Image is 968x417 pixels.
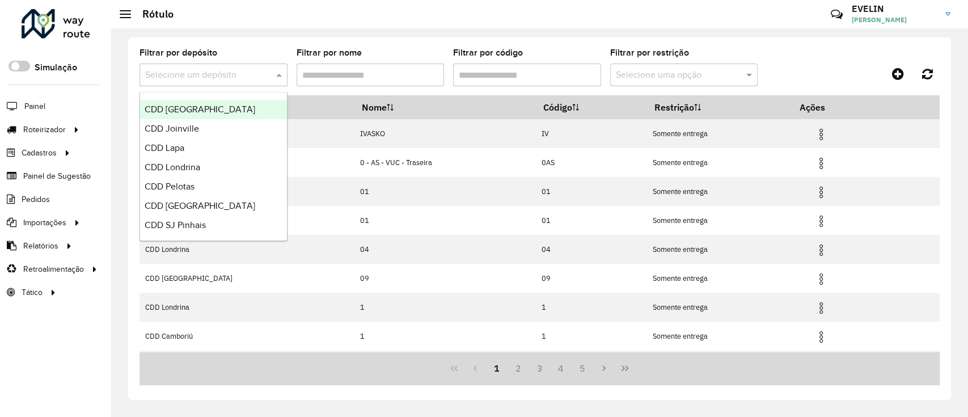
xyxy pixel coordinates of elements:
[23,217,66,229] span: Importações
[646,235,792,264] td: Somente entrega
[145,162,200,172] span: CDD Londrina
[140,322,354,351] td: CDD Camboriú
[536,177,647,206] td: 01
[23,263,84,275] span: Retroalimentação
[145,104,255,114] span: CDD [GEOGRAPHIC_DATA]
[536,235,647,264] td: 04
[140,264,354,293] td: CDD [GEOGRAPHIC_DATA]
[646,95,792,119] th: Restrição
[486,357,508,379] button: 1
[610,46,689,60] label: Filtrar por restrição
[646,322,792,351] td: Somente entrega
[23,124,66,136] span: Roteirizador
[131,8,174,20] h2: Rótulo
[646,119,792,148] td: Somente entrega
[593,357,615,379] button: Next Page
[852,15,937,25] span: [PERSON_NAME]
[354,322,536,351] td: 1
[614,357,636,379] button: Last Page
[646,148,792,177] td: Somente entrega
[140,235,354,264] td: CDD Londrina
[354,95,536,119] th: Nome
[23,240,58,252] span: Relatórios
[145,201,255,210] span: CDD [GEOGRAPHIC_DATA]
[646,293,792,322] td: Somente entrega
[145,220,206,230] span: CDD SJ Pinhais
[24,100,45,112] span: Painel
[35,61,77,74] label: Simulação
[297,46,362,60] label: Filtrar por nome
[140,92,288,241] ng-dropdown-panel: Options list
[354,264,536,293] td: 09
[23,170,91,182] span: Painel de Sugestão
[646,177,792,206] td: Somente entrega
[646,264,792,293] td: Somente entrega
[536,293,647,322] td: 1
[140,351,354,380] td: CDD Pelotas
[354,293,536,322] td: 1
[354,119,536,148] td: IVASKO
[22,193,50,205] span: Pedidos
[145,124,199,133] span: CDD Joinville
[354,235,536,264] td: 04
[453,46,523,60] label: Filtrar por código
[550,357,572,379] button: 4
[529,357,551,379] button: 3
[145,182,195,191] span: CDD Pelotas
[792,95,860,119] th: Ações
[140,46,217,60] label: Filtrar por depósito
[354,206,536,235] td: 01
[536,351,647,380] td: 1
[536,95,647,119] th: Código
[852,3,937,14] h3: EVELIN
[145,143,184,153] span: CDD Lapa
[646,351,792,380] td: Somente entrega
[140,293,354,322] td: CDD Londrina
[22,287,43,298] span: Tático
[536,264,647,293] td: 09
[572,357,593,379] button: 5
[354,177,536,206] td: 01
[354,148,536,177] td: 0 - AS - VUC - Traseira
[22,147,57,159] span: Cadastros
[536,206,647,235] td: 01
[508,357,529,379] button: 2
[646,206,792,235] td: Somente entrega
[536,148,647,177] td: 0AS
[536,119,647,148] td: IV
[536,322,647,351] td: 1
[825,2,849,27] a: Contato Rápido
[354,351,536,380] td: 1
